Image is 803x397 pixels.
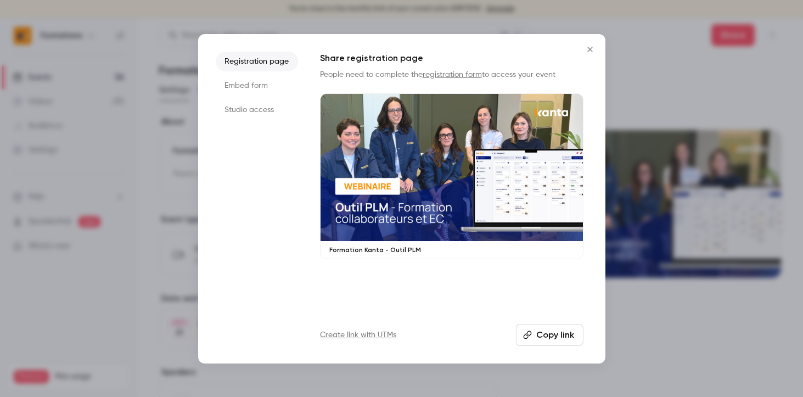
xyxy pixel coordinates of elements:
[423,71,482,79] a: registration form
[216,52,298,71] li: Registration page
[320,93,583,260] a: Formation Kanta - Outil PLM
[320,69,583,80] p: People need to complete the to access your event
[320,52,583,65] h1: Share registration page
[216,76,298,96] li: Embed form
[216,100,298,120] li: Studio access
[329,245,574,254] p: Formation Kanta - Outil PLM
[516,324,583,346] button: Copy link
[579,38,601,60] button: Close
[320,329,396,340] a: Create link with UTMs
